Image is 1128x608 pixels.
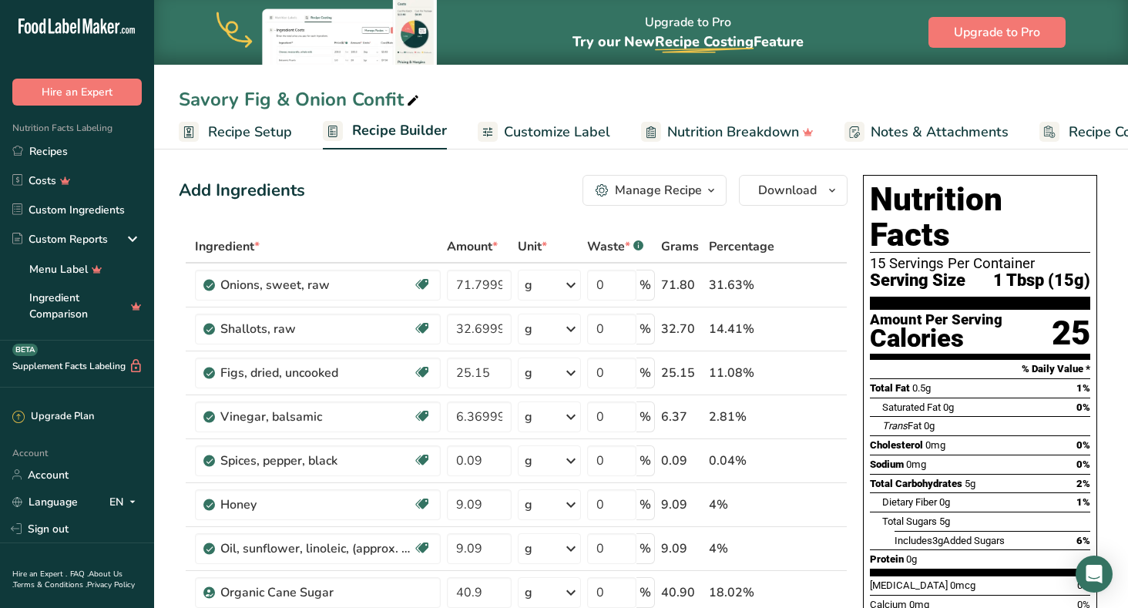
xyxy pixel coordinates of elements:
[655,32,754,51] span: Recipe Costing
[352,120,447,141] span: Recipe Builder
[954,23,1040,42] span: Upgrade to Pro
[220,583,413,602] div: Organic Cane Sugar
[882,496,937,508] span: Dietary Fiber
[924,420,935,432] span: 0g
[925,439,945,451] span: 0mg
[615,181,702,200] div: Manage Recipe
[572,32,804,51] span: Try our New Feature
[661,452,703,470] div: 0.09
[641,115,814,149] a: Nutrition Breakdown
[939,496,950,508] span: 0g
[661,495,703,514] div: 9.09
[12,489,78,516] a: Language
[895,535,1005,546] span: Includes Added Sugars
[1052,313,1090,354] div: 25
[518,237,547,256] span: Unit
[661,320,703,338] div: 32.70
[661,276,703,294] div: 71.80
[882,401,941,413] span: Saturated Fat
[882,420,922,432] span: Fat
[709,276,774,294] div: 31.63%
[932,535,943,546] span: 3g
[870,313,1002,328] div: Amount Per Serving
[220,276,413,294] div: Onions, sweet, raw
[709,583,774,602] div: 18.02%
[525,452,532,470] div: g
[220,495,413,514] div: Honey
[965,478,975,489] span: 5g
[1076,439,1090,451] span: 0%
[870,439,923,451] span: Cholesterol
[870,382,910,394] span: Total Fat
[870,271,965,291] span: Serving Size
[582,175,727,206] button: Manage Recipe
[525,495,532,514] div: g
[928,17,1066,48] button: Upgrade to Pro
[572,1,804,65] div: Upgrade to Pro
[709,237,774,256] span: Percentage
[208,122,292,143] span: Recipe Setup
[667,122,799,143] span: Nutrition Breakdown
[13,579,87,590] a: Terms & Conditions .
[1076,401,1090,413] span: 0%
[525,364,532,382] div: g
[912,382,931,394] span: 0.5g
[504,122,610,143] span: Customize Label
[12,79,142,106] button: Hire an Expert
[943,401,954,413] span: 0g
[525,539,532,558] div: g
[870,579,948,591] span: [MEDICAL_DATA]
[709,364,774,382] div: 11.08%
[870,553,904,565] span: Protein
[179,86,422,113] div: Savory Fig & Onion Confit
[1076,382,1090,394] span: 1%
[950,579,975,591] span: 0mcg
[525,408,532,426] div: g
[709,495,774,514] div: 4%
[12,409,94,425] div: Upgrade Plan
[525,583,532,602] div: g
[109,492,142,511] div: EN
[87,579,135,590] a: Privacy Policy
[882,420,908,432] i: Trans
[323,113,447,150] a: Recipe Builder
[12,569,67,579] a: Hire an Expert .
[525,320,532,338] div: g
[1076,556,1113,593] div: Open Intercom Messenger
[12,231,108,247] div: Custom Reports
[661,583,703,602] div: 40.90
[739,175,848,206] button: Download
[220,408,413,426] div: Vinegar, balsamic
[447,237,498,256] span: Amount
[870,328,1002,350] div: Calories
[1076,535,1090,546] span: 6%
[661,539,703,558] div: 9.09
[220,364,413,382] div: Figs, dried, uncooked
[871,122,1009,143] span: Notes & Attachments
[12,569,123,590] a: About Us .
[709,408,774,426] div: 2.81%
[882,516,937,527] span: Total Sugars
[661,408,703,426] div: 6.37
[906,459,926,470] span: 0mg
[1076,496,1090,508] span: 1%
[709,320,774,338] div: 14.41%
[709,539,774,558] div: 4%
[939,516,950,527] span: 5g
[220,539,413,558] div: Oil, sunflower, linoleic, (approx. 65%)
[758,181,817,200] span: Download
[661,237,699,256] span: Grams
[709,452,774,470] div: 0.04%
[661,364,703,382] div: 25.15
[478,115,610,149] a: Customize Label
[1076,478,1090,489] span: 2%
[220,452,413,470] div: Spices, pepper, black
[906,553,917,565] span: 0g
[1076,459,1090,470] span: 0%
[179,115,292,149] a: Recipe Setup
[12,344,38,356] div: BETA
[220,320,413,338] div: Shallots, raw
[179,178,305,203] div: Add Ingredients
[870,182,1090,253] h1: Nutrition Facts
[844,115,1009,149] a: Notes & Attachments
